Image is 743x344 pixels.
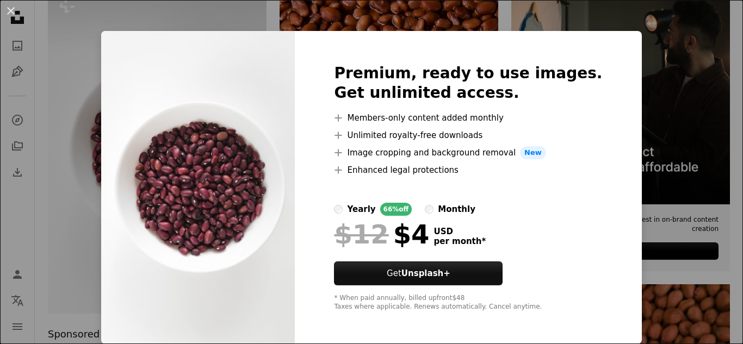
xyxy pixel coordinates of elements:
li: Enhanced legal protections [334,164,602,177]
span: $12 [334,220,388,248]
div: yearly [347,203,375,216]
h2: Premium, ready to use images. Get unlimited access. [334,64,602,103]
div: 66% off [380,203,412,216]
div: $4 [334,220,429,248]
button: GetUnsplash+ [334,261,503,285]
div: monthly [438,203,475,216]
input: yearly66%off [334,205,343,214]
span: per month * [434,236,486,246]
input: monthly [425,205,434,214]
img: premium_photo-1668446314000-a8bb3e4c874c [101,31,295,344]
div: * When paid annually, billed upfront $48 Taxes where applicable. Renews automatically. Cancel any... [334,294,602,311]
li: Image cropping and background removal [334,146,602,159]
strong: Unsplash+ [401,268,450,278]
span: New [520,146,546,159]
li: Members-only content added monthly [334,111,602,124]
span: USD [434,227,486,236]
li: Unlimited royalty-free downloads [334,129,602,142]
